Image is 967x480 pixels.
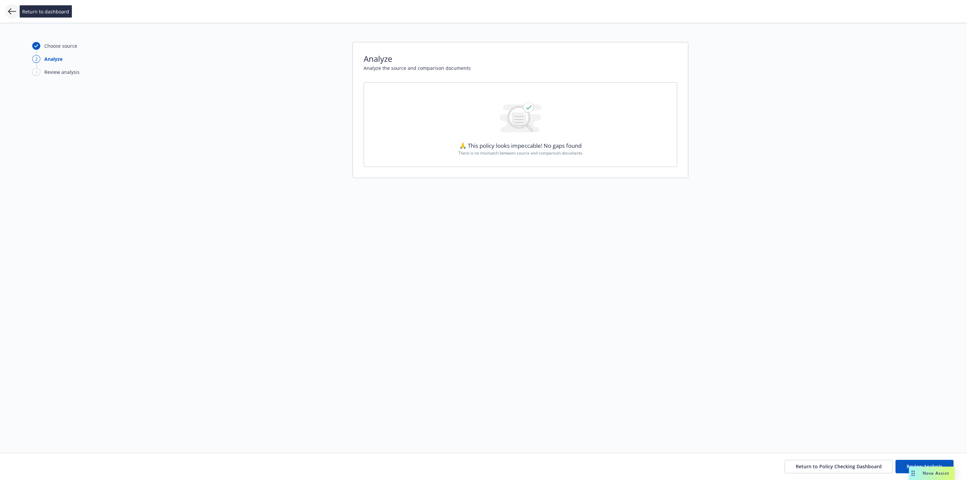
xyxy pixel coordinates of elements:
[895,460,954,473] button: Review Analysis
[909,467,955,480] button: Nova Assist
[459,141,582,150] span: 🙏 This policy looks impeccable! No gaps found
[907,463,942,470] span: Review Analysis
[909,467,917,480] div: Drag to move
[785,460,893,473] button: Return to Policy Checking Dashboard
[32,55,40,63] div: 2
[44,69,80,76] div: Review analysis
[44,55,62,62] div: Analyze
[32,68,40,76] div: 3
[22,8,69,15] span: Return to dashboard
[44,42,77,49] div: Choose source
[923,470,949,476] span: Nova Assist
[796,463,882,470] span: Return to Policy Checking Dashboard
[364,64,677,72] span: Analyze the source and comparison documents
[458,150,583,156] span: There is no mismatch between source and comparison documents
[364,53,677,64] span: Analyze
